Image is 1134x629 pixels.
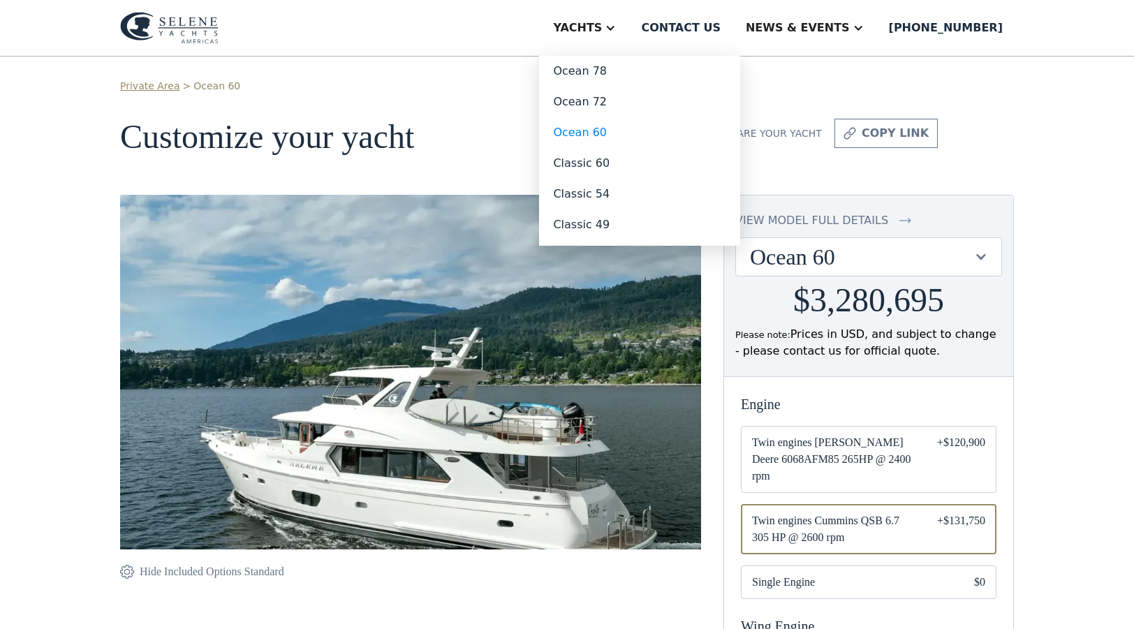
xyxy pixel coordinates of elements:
div: > [182,79,191,94]
div: Engine [741,394,996,415]
div: Share your yacht [723,126,822,141]
div: Ocean 60 [750,244,973,270]
a: Ocean 60 [193,79,240,94]
div: copy link [862,125,929,142]
a: Classic 60 [539,148,740,179]
img: logo [120,12,219,44]
span: Please note: [735,330,790,340]
a: Hide Included Options Standard [120,563,284,580]
img: icon [844,125,856,142]
span: Twin engines Cummins QSB 6.7 305 HP @ 2600 rpm [752,512,915,546]
img: icon [899,212,911,229]
div: view model full details [735,212,888,229]
div: Ocean 60 [736,238,1001,276]
div: [PHONE_NUMBER] [889,20,1003,36]
div: +$131,750 [937,512,985,546]
div: Contact us [641,20,721,36]
a: copy link [834,119,938,148]
nav: Yachts [539,56,740,246]
a: Ocean 60 [539,117,740,148]
a: Classic 54 [539,179,740,209]
a: view model full details [735,212,1002,229]
span: Single Engine [752,574,952,591]
a: Classic 49 [539,209,740,240]
div: +$120,900 [937,434,985,484]
a: Ocean 78 [539,56,740,87]
a: Ocean 72 [539,87,740,117]
div: Prices in USD, and subject to change - please contact us for official quote. [735,326,1002,360]
span: Twin engines [PERSON_NAME] Deere 6068AFM85 265HP @ 2400 rpm [752,434,915,484]
a: Private Area [120,79,179,94]
img: icon [120,563,134,580]
div: News & EVENTS [746,20,850,36]
div: $0 [974,574,985,591]
h1: Customize your yacht [120,119,701,156]
h2: $3,280,695 [793,282,944,319]
div: Hide Included Options Standard [140,563,284,580]
div: Yachts [553,20,602,36]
